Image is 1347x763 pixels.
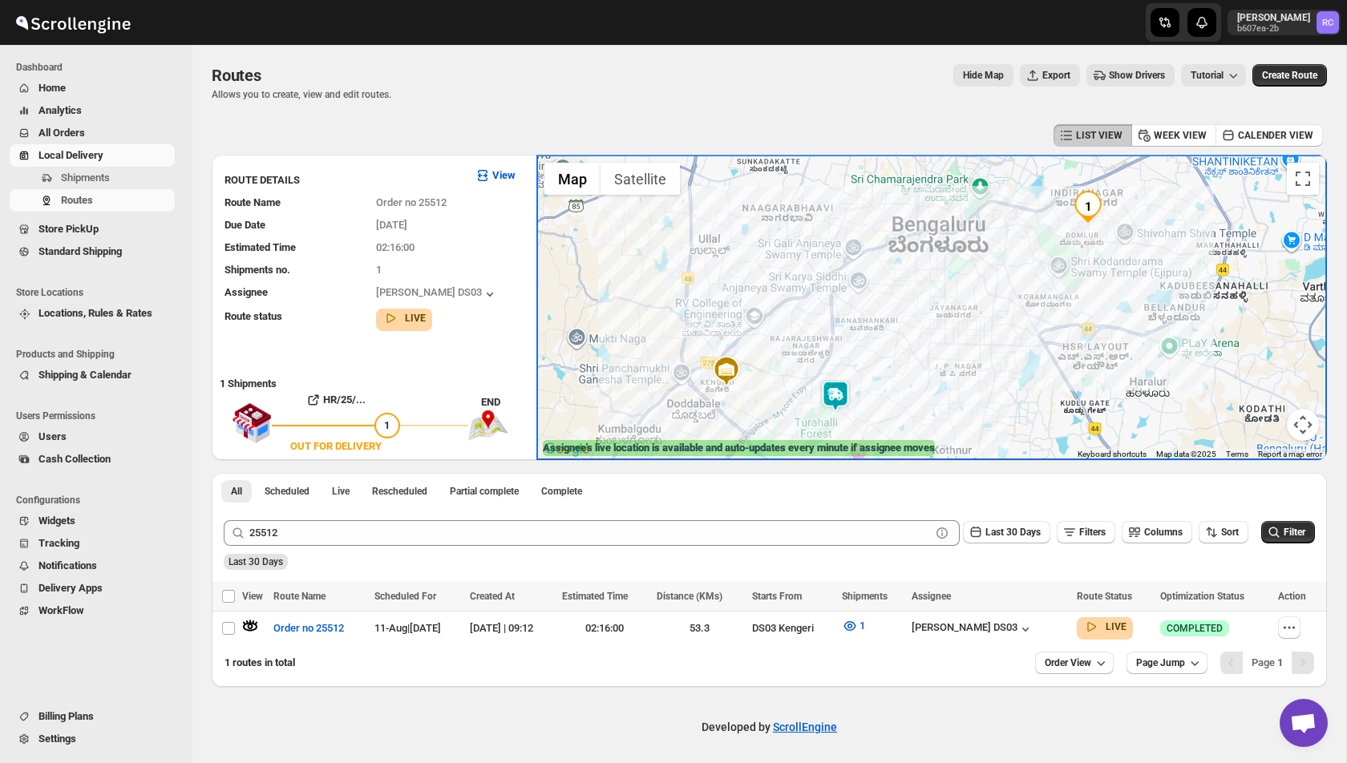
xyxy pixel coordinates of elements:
[61,194,93,206] span: Routes
[1077,591,1132,602] span: Route Status
[10,122,175,144] button: All Orders
[1252,656,1283,668] span: Page
[10,99,175,122] button: Analytics
[224,656,295,668] span: 1 routes in total
[224,196,281,208] span: Route Name
[1122,521,1192,543] button: Columns
[242,591,263,602] span: View
[1277,656,1283,668] b: 1
[1287,163,1319,195] button: Toggle fullscreen view
[16,494,181,507] span: Configurations
[1156,450,1216,458] span: Map data ©2025
[1284,527,1305,538] span: Filter
[752,620,832,636] div: DS03 Kengeri
[985,527,1041,538] span: Last 30 Days
[273,591,326,602] span: Route Name
[1262,69,1317,82] span: Create Route
[1045,656,1091,669] span: Order View
[1083,619,1127,635] button: LIVE
[16,286,181,299] span: Store Locations
[860,620,865,632] span: 1
[1237,11,1310,24] p: [PERSON_NAME]
[1278,591,1306,602] span: Action
[61,172,110,184] span: Shipments
[470,620,552,636] div: [DATE] | 09:12
[541,485,582,498] span: Complete
[38,604,84,616] span: WorkFlow
[1106,621,1127,632] b: LIVE
[1020,64,1080,87] button: Export
[544,163,601,195] button: Show street map
[224,241,296,253] span: Estimated Time
[10,189,175,212] button: Routes
[10,510,175,532] button: Widgets
[1057,521,1115,543] button: Filters
[10,555,175,577] button: Notifications
[1035,652,1114,674] button: Order View
[1154,129,1207,142] span: WEEK VIEW
[540,439,593,460] img: Google
[1238,129,1313,142] span: CALENDER VIEW
[229,556,283,567] span: Last 30 Days
[1079,527,1106,538] span: Filters
[232,392,272,454] img: shop.svg
[384,419,390,431] span: 1
[752,591,802,602] span: Starts From
[374,591,436,602] span: Scheduled For
[16,61,181,74] span: Dashboard
[963,69,1004,82] span: Hide Map
[265,485,309,498] span: Scheduled
[1317,11,1339,34] span: Rahul Chopra
[405,313,426,324] b: LIVE
[1072,191,1104,223] div: 1
[953,64,1013,87] button: Map action label
[224,264,290,276] span: Shipments no.
[1136,656,1185,669] span: Page Jump
[38,149,103,161] span: Local Delivery
[912,621,1034,637] div: [PERSON_NAME] DS03
[1199,521,1248,543] button: Sort
[374,622,441,634] span: 11-Aug | [DATE]
[38,307,152,319] span: Locations, Rules & Rates
[1181,64,1246,87] button: Tutorial
[1144,527,1183,538] span: Columns
[376,286,498,302] button: [PERSON_NAME] DS03
[38,245,122,257] span: Standard Shipping
[1322,18,1333,28] text: RC
[1131,124,1216,147] button: WEEK VIEW
[224,286,268,298] span: Assignee
[38,127,85,139] span: All Orders
[562,591,628,602] span: Estimated Time
[832,613,875,639] button: 1
[212,66,261,85] span: Routes
[376,264,382,276] span: 1
[492,169,516,181] b: View
[272,387,400,413] button: HR/25/...
[468,410,508,441] img: trip_end.png
[1042,69,1070,82] span: Export
[38,369,131,381] span: Shipping & Calendar
[38,104,82,116] span: Analytics
[38,559,97,571] span: Notifications
[562,620,647,636] div: 02:16:00
[10,448,175,470] button: Cash Collection
[231,485,242,498] span: All
[1228,10,1341,35] button: [PERSON_NAME]b607ea-2bRahul Chopra
[10,532,175,555] button: Tracking
[963,521,1050,543] button: Last 30 Days
[601,163,680,195] button: Show satellite imagery
[702,719,837,735] p: Developed by
[382,310,426,326] button: LIVE
[912,591,951,602] span: Assignee
[212,369,277,390] b: 1 Shipments
[1226,450,1248,458] a: Terms
[376,219,407,231] span: [DATE]
[657,591,722,602] span: Distance (KMs)
[465,163,525,188] button: View
[16,410,181,422] span: Users Permissions
[450,485,519,498] span: Partial complete
[1216,124,1323,147] button: CALENDER VIEW
[332,485,350,498] span: Live
[38,733,76,745] span: Settings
